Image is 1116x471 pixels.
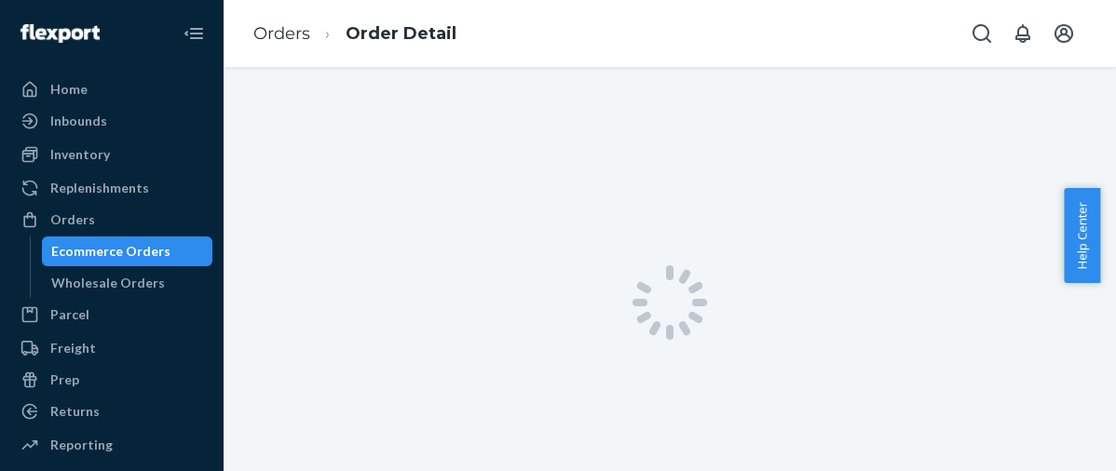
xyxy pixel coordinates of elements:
[1045,15,1082,52] button: Open account menu
[50,339,96,357] div: Freight
[50,402,100,421] div: Returns
[51,274,165,292] div: Wholesale Orders
[1004,15,1041,52] button: Open notifications
[11,173,212,203] a: Replenishments
[11,140,212,169] a: Inventory
[1064,188,1100,283] button: Help Center
[963,15,1000,52] button: Open Search Box
[42,268,213,298] a: Wholesale Orders
[50,370,79,389] div: Prep
[11,397,212,426] a: Returns
[238,7,471,61] ol: breadcrumbs
[50,179,149,197] div: Replenishments
[11,106,212,136] a: Inbounds
[346,23,456,44] a: Order Detail
[175,15,212,52] button: Close Navigation
[50,112,107,130] div: Inbounds
[11,300,212,330] a: Parcel
[11,365,212,395] a: Prep
[11,205,212,235] a: Orders
[50,210,95,229] div: Orders
[50,436,113,454] div: Reporting
[50,80,88,99] div: Home
[50,145,110,164] div: Inventory
[50,305,89,324] div: Parcel
[11,333,212,363] a: Freight
[42,236,213,266] a: Ecommerce Orders
[11,430,212,460] a: Reporting
[51,242,170,261] div: Ecommerce Orders
[11,74,212,104] a: Home
[253,23,310,44] a: Orders
[20,24,100,43] img: Flexport logo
